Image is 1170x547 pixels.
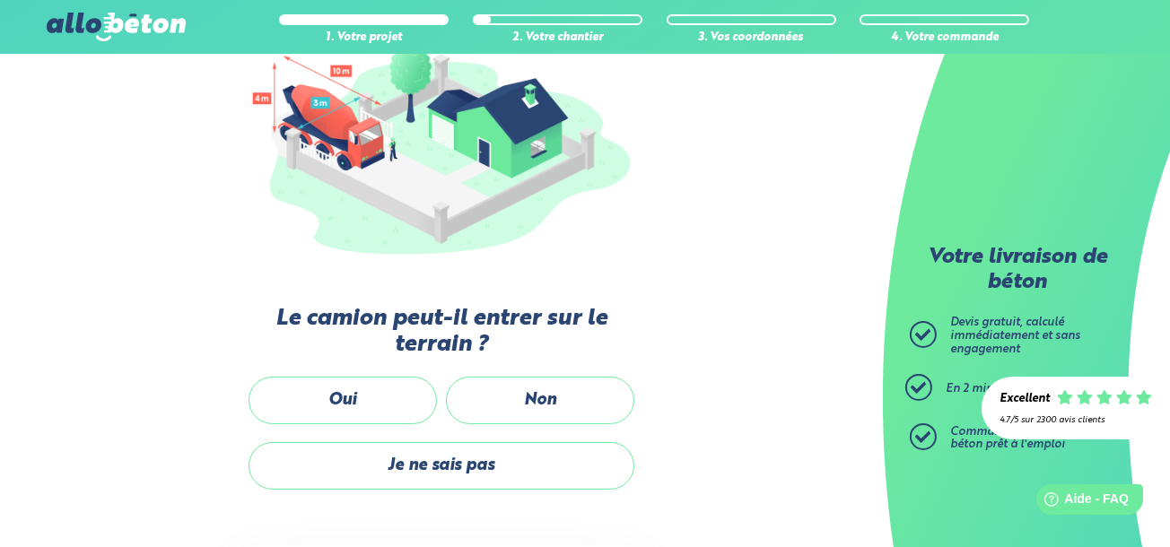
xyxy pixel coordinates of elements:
label: Non [446,377,634,424]
div: 4. Votre commande [860,31,1029,45]
div: 3. Vos coordonnées [667,31,836,45]
div: 1. Votre projet [279,31,449,45]
img: allobéton [47,13,185,41]
iframe: Help widget launcher [1010,477,1150,527]
label: Oui [249,377,437,424]
label: Je ne sais pas [249,442,634,490]
div: 2. Votre chantier [473,31,642,45]
label: Le camion peut-il entrer sur le terrain ? [244,306,639,359]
